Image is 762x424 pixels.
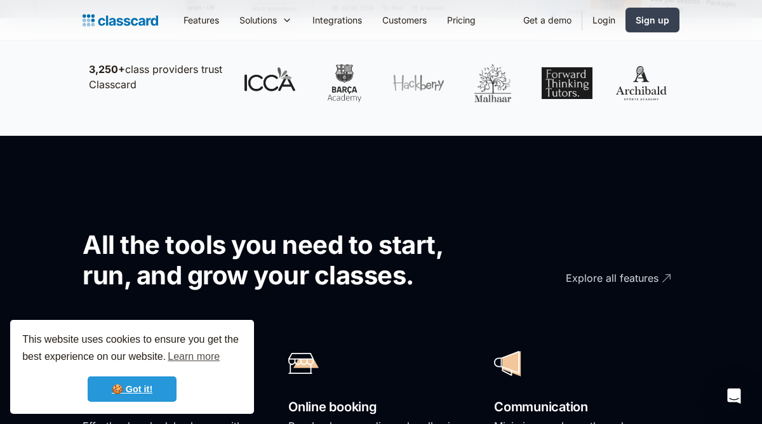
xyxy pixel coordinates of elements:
[89,62,225,92] p: class providers trust Classcard
[239,13,277,27] div: Solutions
[88,376,177,402] a: dismiss cookie message
[83,11,158,29] a: Logo
[372,6,437,34] a: Customers
[288,396,474,418] h2: Online booking
[302,6,372,34] a: Integrations
[89,63,125,76] strong: 3,250+
[22,332,242,366] span: This website uses cookies to ensure you get the best experience on our website.
[83,230,486,291] h2: All the tools you need to start, run, and grow your classes.
[582,6,625,34] a: Login
[719,381,749,411] div: Open Intercom Messenger
[566,261,658,286] div: Explore all features
[173,6,229,34] a: Features
[166,347,222,366] a: learn more about cookies
[625,8,679,32] a: Sign up
[437,6,486,34] a: Pricing
[537,261,673,296] a: Explore all features
[10,320,254,414] div: cookieconsent
[513,6,582,34] a: Get a demo
[229,6,302,34] div: Solutions
[494,396,679,418] h2: Communication
[636,13,669,27] div: Sign up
